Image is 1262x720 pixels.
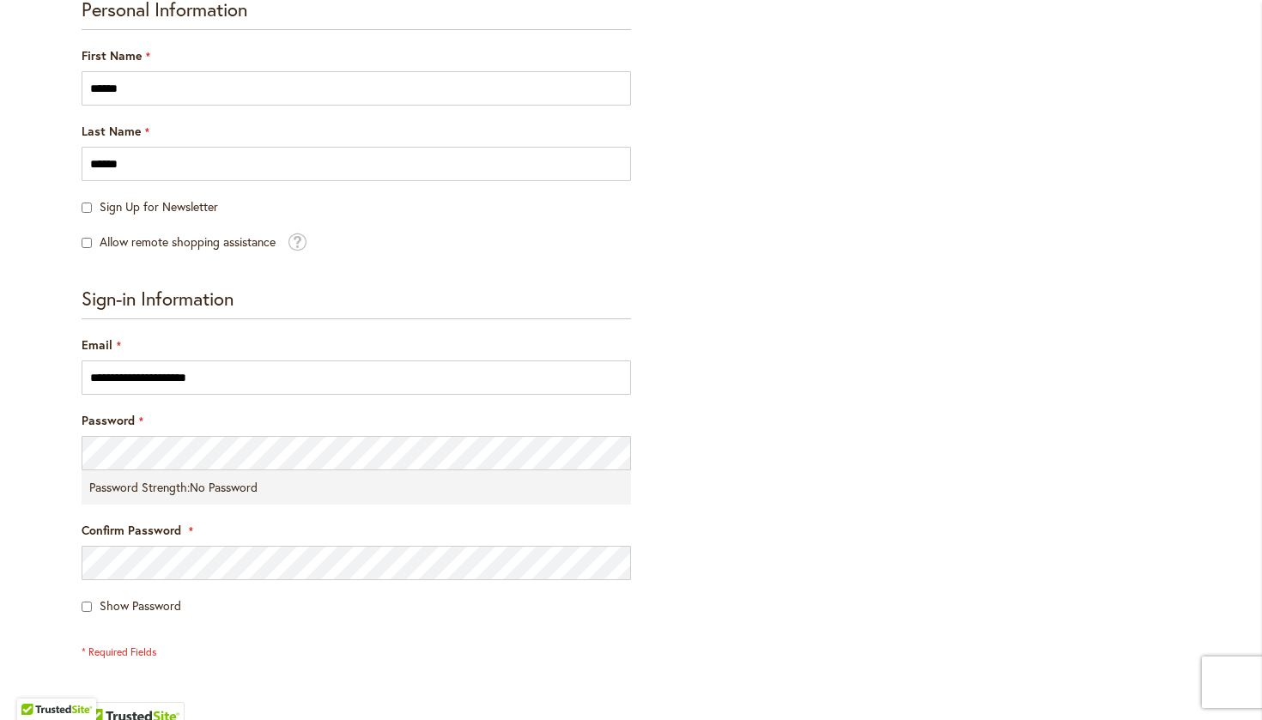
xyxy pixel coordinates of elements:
span: Allow remote shopping assistance [100,233,276,250]
span: First Name [82,47,142,64]
span: Password [82,412,135,428]
div: Password Strength: [82,470,631,505]
span: Sign-in Information [82,286,234,311]
span: Last Name [82,123,141,139]
span: Show Password [100,597,181,614]
span: Sign Up for Newsletter [100,198,218,215]
span: Confirm Password [82,522,181,538]
iframe: Launch Accessibility Center [13,659,61,707]
span: No Password [190,479,258,495]
span: Email [82,336,112,353]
